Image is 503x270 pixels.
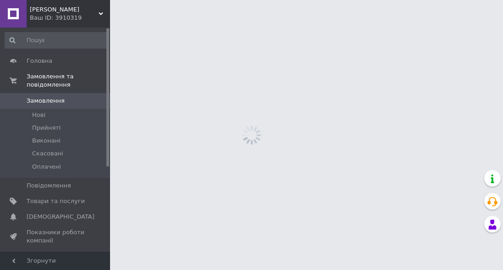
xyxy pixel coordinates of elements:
[32,111,45,119] span: Нові
[30,14,110,22] div: Ваш ID: 3910319
[30,6,99,14] span: Beby Koketka
[27,228,85,245] span: Показники роботи компанії
[27,57,52,65] span: Головна
[32,137,61,145] span: Виконані
[32,149,63,158] span: Скасовані
[27,72,110,89] span: Замовлення та повідомлення
[27,97,65,105] span: Замовлення
[27,182,71,190] span: Повідомлення
[32,124,61,132] span: Прийняті
[27,197,85,205] span: Товари та послуги
[27,213,94,221] span: [DEMOGRAPHIC_DATA]
[32,163,61,171] span: Оплачені
[5,32,108,49] input: Пошук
